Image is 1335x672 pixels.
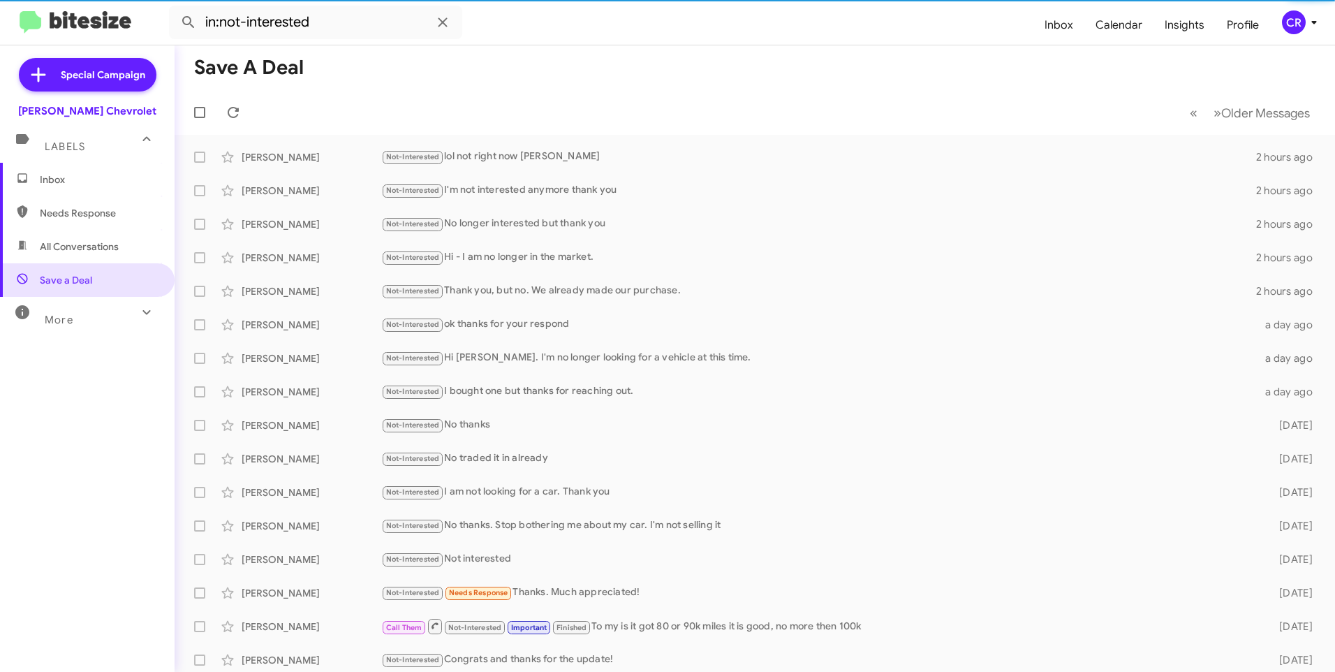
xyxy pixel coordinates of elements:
[40,206,158,220] span: Needs Response
[381,484,1257,500] div: I am not looking for a car. Thank you
[381,350,1257,366] div: Hi [PERSON_NAME]. I'm no longer looking for a vehicle at this time.
[1270,10,1320,34] button: CR
[511,623,547,632] span: Important
[19,58,156,92] a: Special Campaign
[1257,519,1324,533] div: [DATE]
[242,418,381,432] div: [PERSON_NAME]
[1256,284,1324,298] div: 2 hours ago
[242,620,381,634] div: [PERSON_NAME]
[61,68,145,82] span: Special Campaign
[1181,98,1206,127] button: Previous
[386,253,440,262] span: Not-Interested
[381,216,1256,232] div: No longer interested but thank you
[242,251,381,265] div: [PERSON_NAME]
[381,652,1257,668] div: Congrats and thanks for the update!
[242,184,381,198] div: [PERSON_NAME]
[1257,418,1324,432] div: [DATE]
[1033,5,1084,45] a: Inbox
[242,586,381,600] div: [PERSON_NAME]
[386,623,422,632] span: Call Them
[1216,5,1270,45] a: Profile
[1153,5,1216,45] a: Insights
[169,6,462,39] input: Search
[556,623,587,632] span: Finished
[1190,104,1197,122] span: «
[1282,10,1306,34] div: CR
[1257,553,1324,567] div: [DATE]
[386,588,440,597] span: Not-Interested
[386,152,440,161] span: Not-Interested
[1084,5,1153,45] a: Calendar
[40,273,92,287] span: Save a Deal
[242,385,381,399] div: [PERSON_NAME]
[242,318,381,332] div: [PERSON_NAME]
[242,519,381,533] div: [PERSON_NAME]
[386,387,440,396] span: Not-Interested
[381,551,1257,567] div: Not interested
[1182,98,1318,127] nav: Page navigation example
[1256,251,1324,265] div: 2 hours ago
[1256,184,1324,198] div: 2 hours ago
[194,57,304,79] h1: Save a Deal
[1205,98,1318,127] button: Next
[45,140,85,153] span: Labels
[1257,586,1324,600] div: [DATE]
[381,149,1256,165] div: lol not right now [PERSON_NAME]
[386,421,440,430] span: Not-Interested
[381,249,1256,265] div: Hi - I am no longer in the market.
[1214,104,1221,122] span: »
[386,488,440,497] span: Not-Interested
[381,283,1256,299] div: Thank you, but no. We already made our purchase.
[386,655,440,664] span: Not-Interested
[242,150,381,164] div: [PERSON_NAME]
[386,555,440,564] span: Not-Interested
[381,518,1257,534] div: No thanks. Stop bothering me about my car. I'm not selling it
[381,585,1257,601] div: Thanks. Much appreciated!
[381,384,1257,400] div: I bought one but thanks for reaching out.
[381,618,1257,635] div: To my is it got 80 or 90k miles it is good, no more then 100k
[1257,653,1324,667] div: [DATE]
[386,186,440,195] span: Not-Interested
[242,485,381,499] div: [PERSON_NAME]
[381,182,1256,198] div: I'm not interested anymore thank you
[386,320,440,329] span: Not-Interested
[386,286,440,295] span: Not-Interested
[386,219,440,228] span: Not-Interested
[1257,452,1324,466] div: [DATE]
[1257,318,1324,332] div: a day ago
[242,553,381,567] div: [PERSON_NAME]
[1256,217,1324,231] div: 2 hours ago
[242,653,381,667] div: [PERSON_NAME]
[386,454,440,463] span: Not-Interested
[242,217,381,231] div: [PERSON_NAME]
[381,417,1257,433] div: No thanks
[45,314,73,326] span: More
[1257,485,1324,499] div: [DATE]
[386,353,440,363] span: Not-Interested
[1221,105,1310,121] span: Older Messages
[386,521,440,530] span: Not-Interested
[1256,150,1324,164] div: 2 hours ago
[449,588,508,597] span: Needs Response
[1257,351,1324,365] div: a day ago
[381,316,1257,333] div: ok thanks for your respond
[1257,620,1324,634] div: [DATE]
[1257,385,1324,399] div: a day ago
[242,351,381,365] div: [PERSON_NAME]
[40,173,158,187] span: Inbox
[448,623,502,632] span: Not-Interested
[381,451,1257,467] div: No traded it in already
[40,240,119,254] span: All Conversations
[18,104,156,118] div: [PERSON_NAME] Chevrolet
[242,452,381,466] div: [PERSON_NAME]
[242,284,381,298] div: [PERSON_NAME]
